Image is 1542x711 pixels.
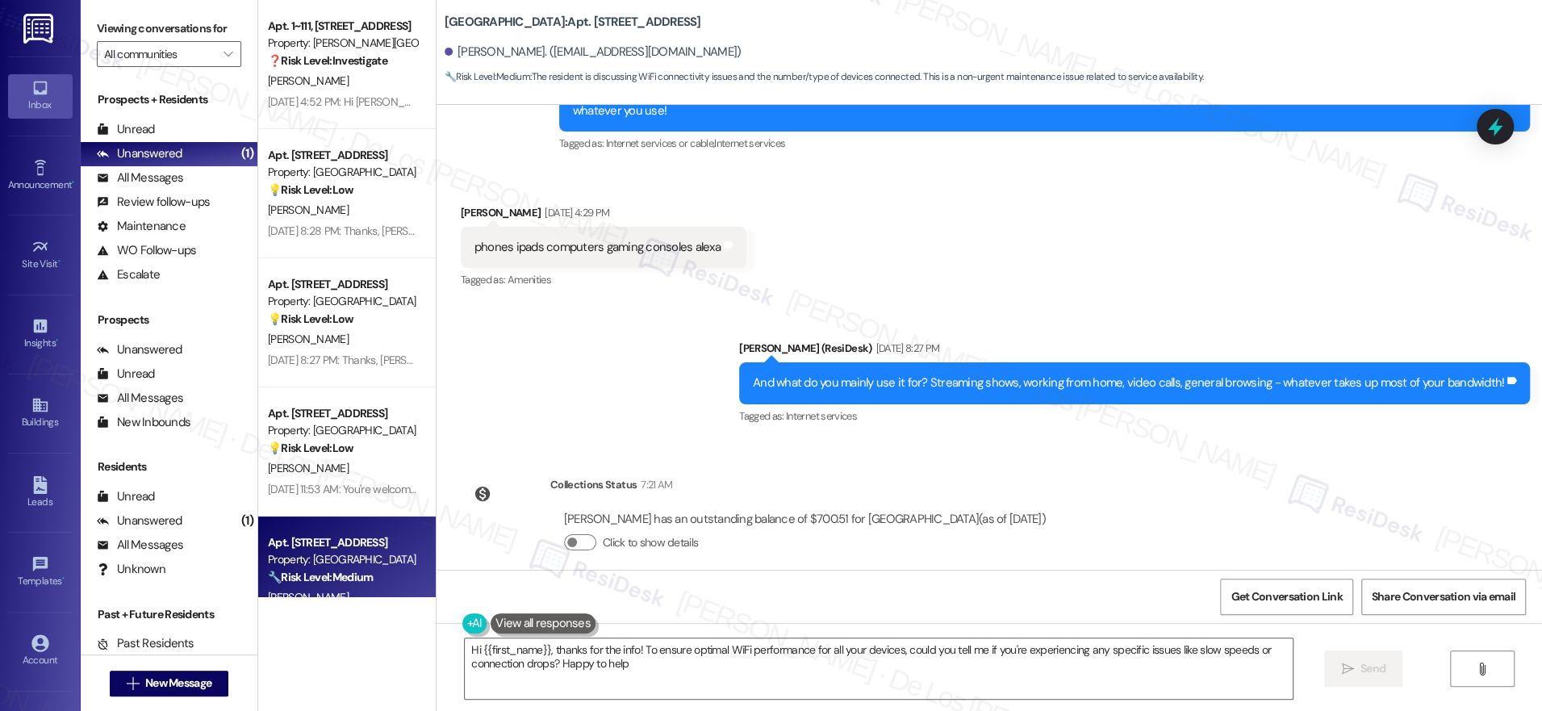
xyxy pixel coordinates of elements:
[8,391,73,435] a: Buildings
[268,35,417,52] div: Property: [PERSON_NAME][GEOGRAPHIC_DATA] Apartments
[268,18,417,35] div: Apt. 1~111, [STREET_ADDRESS]
[72,177,74,188] span: •
[1231,588,1342,605] span: Get Conversation Link
[714,136,785,150] span: Internet services
[268,53,387,68] strong: ❓ Risk Level: Investigate
[445,14,701,31] b: [GEOGRAPHIC_DATA]: Apt. [STREET_ADDRESS]
[268,164,417,181] div: Property: [GEOGRAPHIC_DATA]
[508,273,551,286] span: Amenities
[753,374,1504,391] div: And what do you mainly use it for? Streaming shows, working from home, video calls, general brows...
[8,629,73,673] a: Account
[268,441,353,455] strong: 💡 Risk Level: Low
[268,422,417,439] div: Property: [GEOGRAPHIC_DATA]
[62,573,65,584] span: •
[268,461,349,475] span: [PERSON_NAME]
[97,145,182,162] div: Unanswered
[1220,579,1352,615] button: Get Conversation Link
[268,203,349,217] span: [PERSON_NAME]
[81,458,257,475] div: Residents
[871,340,939,357] div: [DATE] 8:27 PM
[559,132,1530,155] div: Tagged as:
[97,488,155,505] div: Unread
[465,638,1293,699] textarea: Hi {{first_name}}, thanks for the info! To ensure optimal WiFi performance for all your devices, ...
[268,73,349,88] span: [PERSON_NAME]
[81,606,257,623] div: Past + Future Residents
[110,671,229,696] button: New Message
[606,136,714,150] span: Internet services or cable ,
[268,94,1440,109] div: [DATE] 4:52 PM: Hi [PERSON_NAME], Please disregard the previous message. Here's the updated one: ...
[550,476,637,493] div: Collections Status
[268,293,417,310] div: Property: [GEOGRAPHIC_DATA]
[97,512,182,529] div: Unanswered
[268,332,349,346] span: [PERSON_NAME]
[445,70,530,83] strong: 🔧 Risk Level: Medium
[58,256,61,267] span: •
[786,409,857,423] span: Internet services
[127,677,139,690] i: 
[23,14,56,44] img: ResiDesk Logo
[97,218,186,235] div: Maintenance
[97,16,241,41] label: Viewing conversations for
[8,471,73,515] a: Leads
[268,405,417,422] div: Apt. [STREET_ADDRESS]
[97,121,155,138] div: Unread
[1372,588,1515,605] span: Share Conversation via email
[237,508,257,533] div: (1)
[56,335,58,346] span: •
[1361,579,1526,615] button: Share Conversation via email
[268,482,892,496] div: [DATE] 11:53 AM: You're welcome, [PERSON_NAME]! I'm happy I could help. If you have any other que...
[97,537,183,554] div: All Messages
[145,675,211,692] span: New Message
[224,48,232,61] i: 
[268,590,349,604] span: [PERSON_NAME]
[445,44,742,61] div: [PERSON_NAME]. ([EMAIL_ADDRESS][DOMAIN_NAME])
[445,69,1204,86] span: : The resident is discussing WiFi connectivity issues and the number/type of devices connected. T...
[474,239,721,256] div: phones ipads computers gaming consoles alexa
[1324,650,1402,687] button: Send
[97,414,190,431] div: New Inbounds
[268,534,417,551] div: Apt. [STREET_ADDRESS]
[1341,663,1353,675] i: 
[97,341,182,358] div: Unanswered
[268,224,1184,238] div: [DATE] 8:28 PM: Thanks, [PERSON_NAME]! We really appreciate you sharing this information and answ...
[97,561,165,578] div: Unknown
[637,476,672,493] div: 7:21 AM
[8,312,73,356] a: Insights •
[8,233,73,277] a: Site Visit •
[8,74,73,118] a: Inbox
[564,511,1046,528] div: [PERSON_NAME] has an outstanding balance of $700.51 for [GEOGRAPHIC_DATA] (as of [DATE])
[268,182,353,197] strong: 💡 Risk Level: Low
[1360,660,1385,677] span: Send
[8,550,73,594] a: Templates •
[97,242,196,259] div: WO Follow-ups
[461,268,746,291] div: Tagged as:
[268,551,417,568] div: Property: [GEOGRAPHIC_DATA]
[97,194,210,211] div: Review follow-ups
[268,147,417,164] div: Apt. [STREET_ADDRESS]
[81,91,257,108] div: Prospects + Residents
[97,366,155,383] div: Unread
[97,169,183,186] div: All Messages
[268,312,353,326] strong: 💡 Risk Level: Low
[739,404,1530,428] div: Tagged as:
[97,390,183,407] div: All Messages
[603,534,698,551] label: Click to show details
[268,353,1182,367] div: [DATE] 8:27 PM: Thanks, [PERSON_NAME]! We really appreciate you sharing this information and answ...
[237,141,257,166] div: (1)
[1476,663,1488,675] i: 
[739,340,1530,362] div: [PERSON_NAME] (ResiDesk)
[81,312,257,328] div: Prospects
[97,635,194,652] div: Past Residents
[104,41,215,67] input: All communities
[268,570,373,584] strong: 🔧 Risk Level: Medium
[97,266,160,283] div: Escalate
[541,204,609,221] div: [DATE] 4:29 PM
[268,276,417,293] div: Apt. [STREET_ADDRESS]
[461,204,746,227] div: [PERSON_NAME]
